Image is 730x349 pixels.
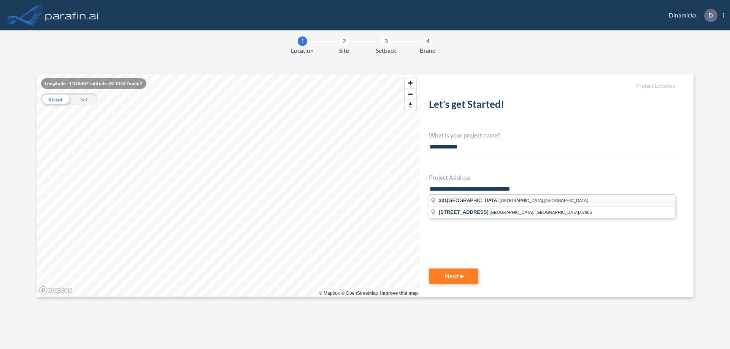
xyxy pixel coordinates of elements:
span: [GEOGRAPHIC_DATA] [439,197,500,203]
div: Longitude: -110.8407 Latitude: 49.1044 Zoom: 2 [41,78,146,89]
div: Dinamicka [657,9,724,22]
h4: What is your project name? [429,131,675,139]
p: D [708,12,713,19]
button: Next [429,268,478,284]
a: OpenStreetMap [341,291,378,296]
span: [GEOGRAPHIC_DATA],[GEOGRAPHIC_DATA] [500,198,588,203]
span: Setback [376,46,396,55]
span: Brand [420,46,436,55]
span: Site [339,46,349,55]
h4: Project Address [429,174,675,181]
div: 3 [381,36,391,46]
img: logo [44,8,100,23]
button: Zoom in [405,77,416,88]
h5: Project Location [429,83,675,89]
span: [GEOGRAPHIC_DATA], [GEOGRAPHIC_DATA],07885 [490,210,592,215]
a: Mapbox [319,291,340,296]
div: 1 [298,36,307,46]
button: Zoom out [405,88,416,99]
span: [STREET_ADDRESS] [439,209,489,215]
button: Reset bearing to north [405,99,416,111]
div: 2 [340,36,349,46]
div: Sat [70,93,98,105]
span: Location [291,46,314,55]
div: Street [41,93,70,105]
div: 4 [423,36,433,46]
span: 321 [439,197,447,203]
canvas: Map [36,74,420,297]
a: Mapbox homepage [39,286,72,295]
a: Improve this map [380,291,418,296]
h2: Let's get Started! [429,98,675,113]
